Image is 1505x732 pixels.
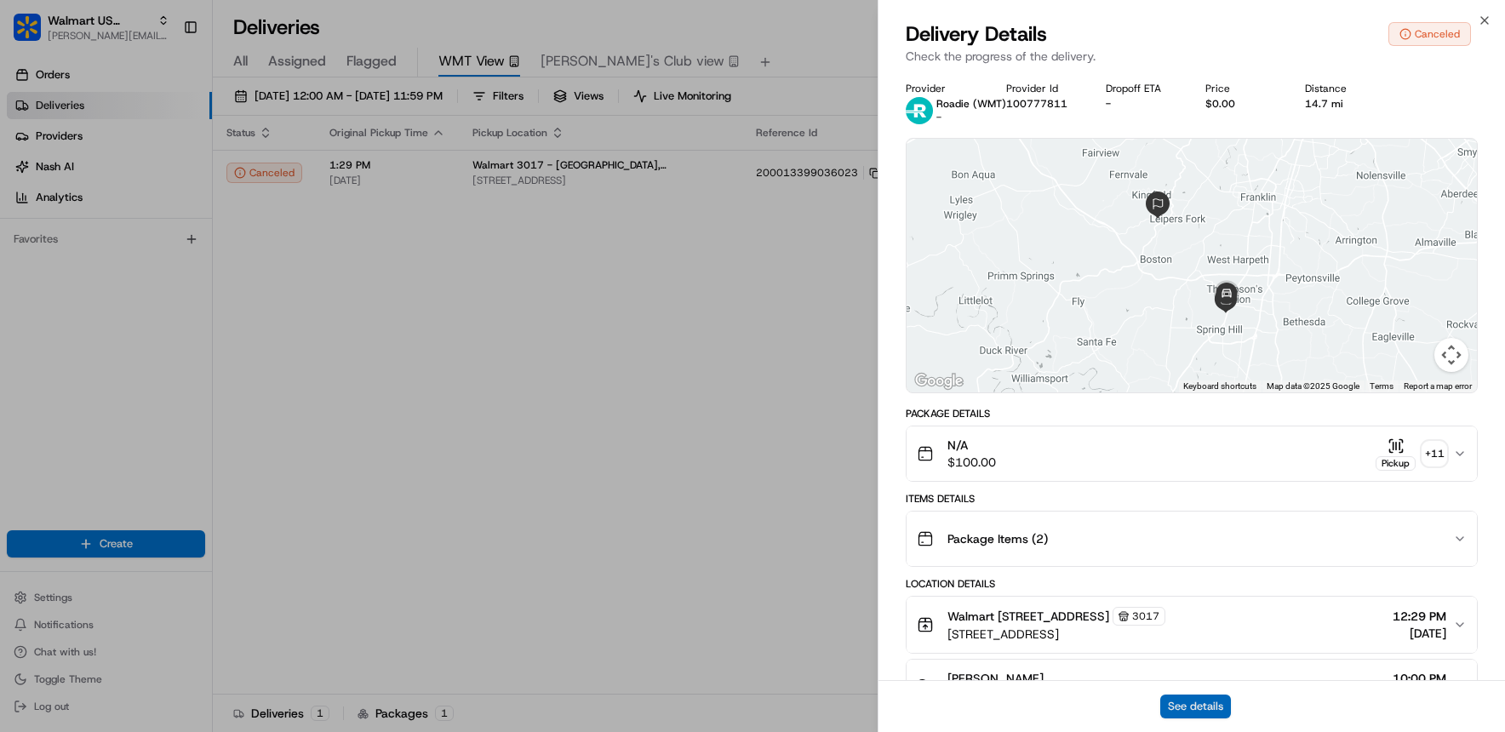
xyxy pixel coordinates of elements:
a: Terms [1370,381,1393,391]
div: + 11 [1422,442,1446,466]
div: Items Details [906,492,1478,506]
span: Package Items ( 2 ) [947,530,1048,547]
button: Pickup+11 [1376,437,1446,471]
button: 100777811 [1006,97,1067,111]
div: Location Details [906,577,1478,591]
button: Keyboard shortcuts [1183,380,1256,392]
button: Start new chat [289,168,310,188]
button: Canceled [1388,22,1471,46]
button: Walmart [STREET_ADDRESS]3017[STREET_ADDRESS]12:29 PM[DATE] [907,597,1477,653]
button: See details [1160,695,1231,718]
div: Provider [906,82,978,95]
span: Roadie (WMT) [936,97,1006,111]
img: roadie-logo-v2.jpg [906,97,933,124]
img: Nash [17,17,51,51]
span: Walmart [STREET_ADDRESS] [947,608,1109,625]
span: 12:29 PM [1393,608,1446,625]
a: Open this area in Google Maps (opens a new window) [911,370,967,392]
button: Map camera controls [1434,338,1468,372]
span: 3017 [1132,609,1159,623]
button: Package Items (2) [907,512,1477,566]
div: 💻 [144,249,157,262]
p: Welcome 👋 [17,68,310,95]
div: Dropoff ETA [1106,82,1178,95]
span: [STREET_ADDRESS] [947,626,1165,643]
span: Pylon [169,289,206,301]
img: Google [911,370,967,392]
span: Knowledge Base [34,247,130,264]
div: 14.7 mi [1305,97,1377,111]
div: Pickup [1376,456,1416,471]
a: 📗Knowledge Base [10,240,137,271]
span: API Documentation [161,247,273,264]
span: - [936,111,941,124]
span: [DATE] [1393,625,1446,642]
button: N/A$100.00Pickup+11 [907,426,1477,481]
div: Package Details [906,407,1478,420]
div: Distance [1305,82,1377,95]
span: Map data ©2025 Google [1267,381,1359,391]
span: Delivery Details [906,20,1047,48]
div: 📗 [17,249,31,262]
button: Pickup [1376,437,1416,471]
span: $100.00 [947,454,996,471]
a: Report a map error [1404,381,1472,391]
span: N/A [947,437,996,454]
span: [PERSON_NAME] [947,670,1044,687]
img: 1736555255976-a54dd68f-1ca7-489b-9aae-adbdc363a1c4 [17,163,48,193]
div: - [1106,97,1178,111]
button: [PERSON_NAME]10:00 PM [907,660,1477,714]
div: We're available if you need us! [58,180,215,193]
div: Price [1205,82,1278,95]
a: 💻API Documentation [137,240,280,271]
div: Start new chat [58,163,279,180]
div: Provider Id [1006,82,1079,95]
span: 10:00 PM [1393,670,1446,687]
input: Clear [44,110,281,128]
p: Check the progress of the delivery. [906,48,1478,65]
a: Powered byPylon [120,288,206,301]
div: $0.00 [1205,97,1278,111]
